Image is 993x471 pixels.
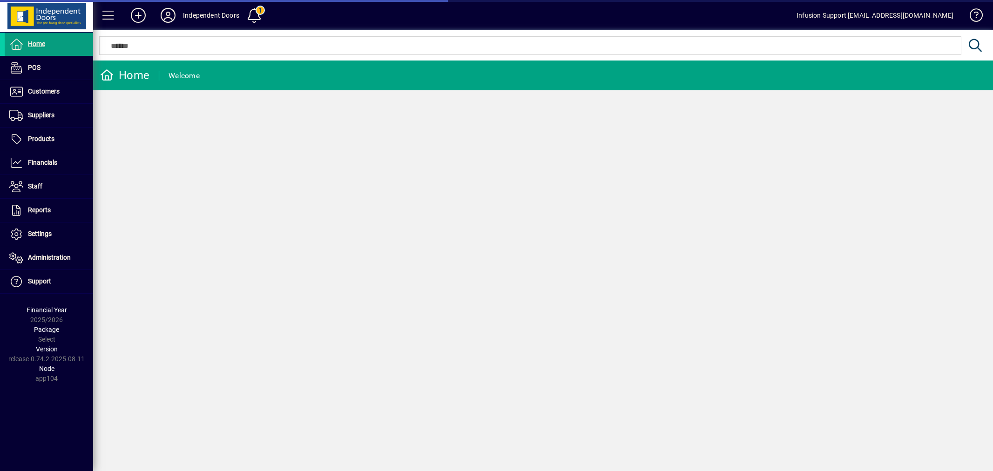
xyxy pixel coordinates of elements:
[27,306,67,314] span: Financial Year
[5,270,93,293] a: Support
[28,230,52,237] span: Settings
[123,7,153,24] button: Add
[5,246,93,269] a: Administration
[5,80,93,103] a: Customers
[5,128,93,151] a: Products
[28,135,54,142] span: Products
[28,87,60,95] span: Customers
[5,151,93,175] a: Financials
[28,64,41,71] span: POS
[28,182,42,190] span: Staff
[963,2,981,32] a: Knowledge Base
[5,56,93,80] a: POS
[28,159,57,166] span: Financials
[5,104,93,127] a: Suppliers
[28,254,71,261] span: Administration
[183,8,239,23] div: Independent Doors
[5,199,93,222] a: Reports
[28,206,51,214] span: Reports
[797,8,953,23] div: Infusion Support [EMAIL_ADDRESS][DOMAIN_NAME]
[5,222,93,246] a: Settings
[34,326,59,333] span: Package
[169,68,200,83] div: Welcome
[153,7,183,24] button: Profile
[39,365,54,372] span: Node
[28,277,51,285] span: Support
[28,40,45,47] span: Home
[100,68,149,83] div: Home
[5,175,93,198] a: Staff
[36,345,58,353] span: Version
[28,111,54,119] span: Suppliers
